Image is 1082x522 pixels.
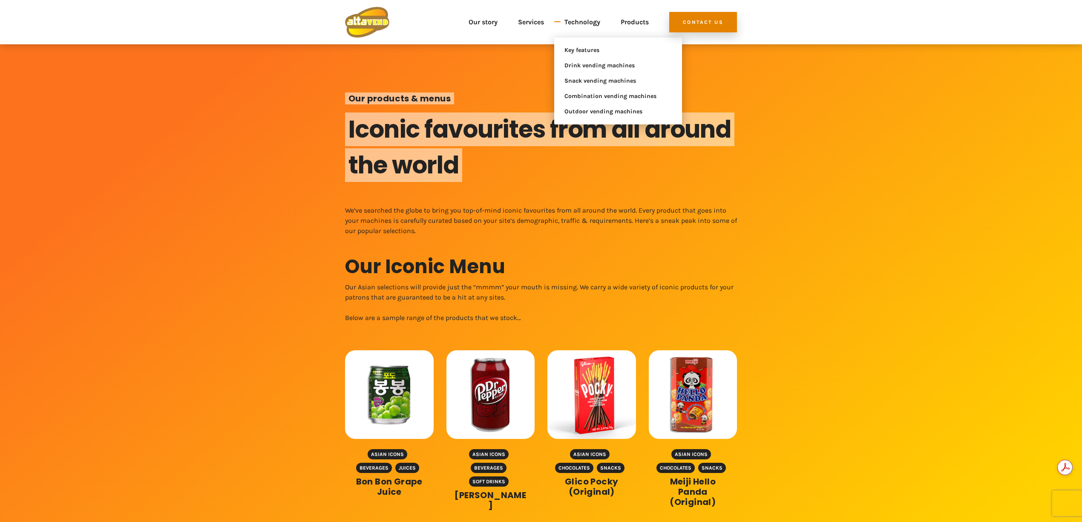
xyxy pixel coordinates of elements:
span: Key features [564,45,656,55]
a: Snack vending machines [554,73,682,89]
a: Snacks [597,463,624,473]
a: Asian Icons [570,449,610,459]
a: Products [621,7,649,37]
a: Asian Icons [671,449,711,459]
span: Combination vending machines [564,91,656,101]
a: [PERSON_NAME] [455,489,526,511]
a: Contact Us [669,12,737,32]
a: Drink vending machines [554,58,682,73]
a: Combination vending machines [554,89,682,104]
a: Asian Icons [469,449,509,459]
span: Outdoor vending machines [564,107,656,117]
img: 0039_pocky-300x300.png [547,350,636,439]
img: 0042_img63974402-300x300.png [345,350,434,439]
a: Key features [554,43,682,58]
a: Our story [469,7,498,37]
a: Juices [395,463,419,473]
img: 0041_git-2.23.0-intel-universal-mavericks-300x300.png [446,350,535,439]
a: Outdoor vending machines [554,104,682,119]
a: Services [518,7,544,37]
img: 0035_3757-meiji-hello-panda-chocolate-300x300.png [649,350,737,439]
a: Bon Bon Grape Juice [356,476,423,498]
span: Iconic favourites from all around the world [345,112,734,182]
nav: Top Menu [400,7,649,37]
a: Technology [564,7,600,37]
a: Soft Drinks [469,476,509,487]
span: Snack vending machines [564,76,656,86]
p: Below are a sample range of the products that we stock… [345,313,737,323]
span: Our products & menus [345,92,454,104]
a: Meiji Hello Panda (Original) [670,476,716,508]
a: Chocolates [555,463,593,473]
a: Glico Pocky (Original) [565,476,618,498]
a: Beverages [471,463,506,473]
span: Drink vending machines [564,61,656,71]
a: Asian Icons [368,449,407,459]
a: Chocolates [656,463,695,473]
a: Snacks [698,463,726,473]
a: Beverages [356,463,392,473]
